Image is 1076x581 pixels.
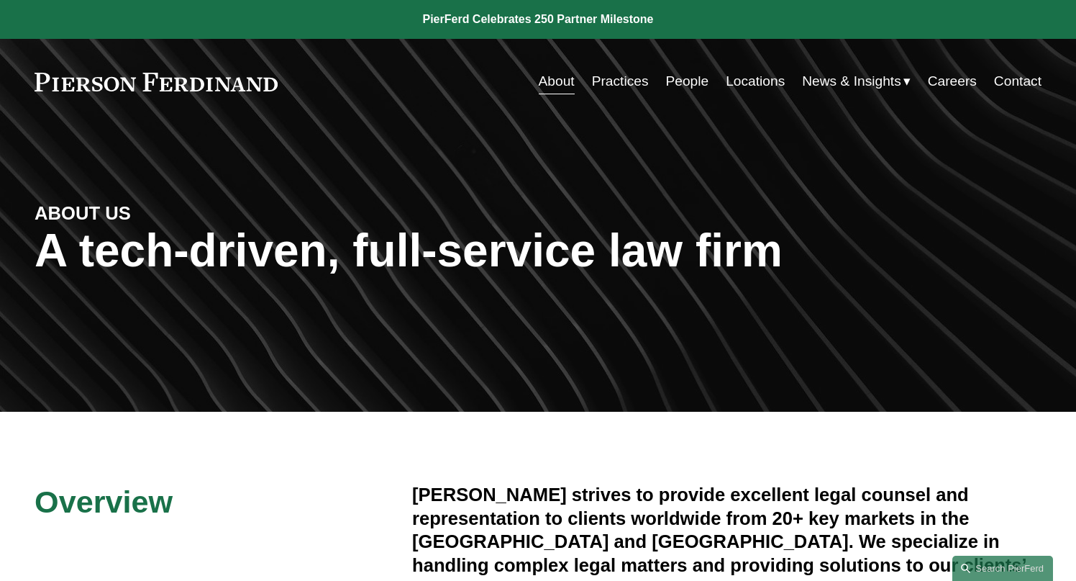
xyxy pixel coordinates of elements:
h1: A tech-driven, full-service law firm [35,225,1041,277]
a: folder dropdown [802,68,911,95]
a: Practices [592,68,649,95]
strong: ABOUT US [35,203,131,223]
a: About [539,68,575,95]
a: Search this site [952,556,1053,581]
a: Careers [928,68,977,95]
a: Contact [994,68,1041,95]
a: Locations [726,68,785,95]
span: News & Insights [802,69,901,94]
span: Overview [35,485,173,519]
a: People [665,68,708,95]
